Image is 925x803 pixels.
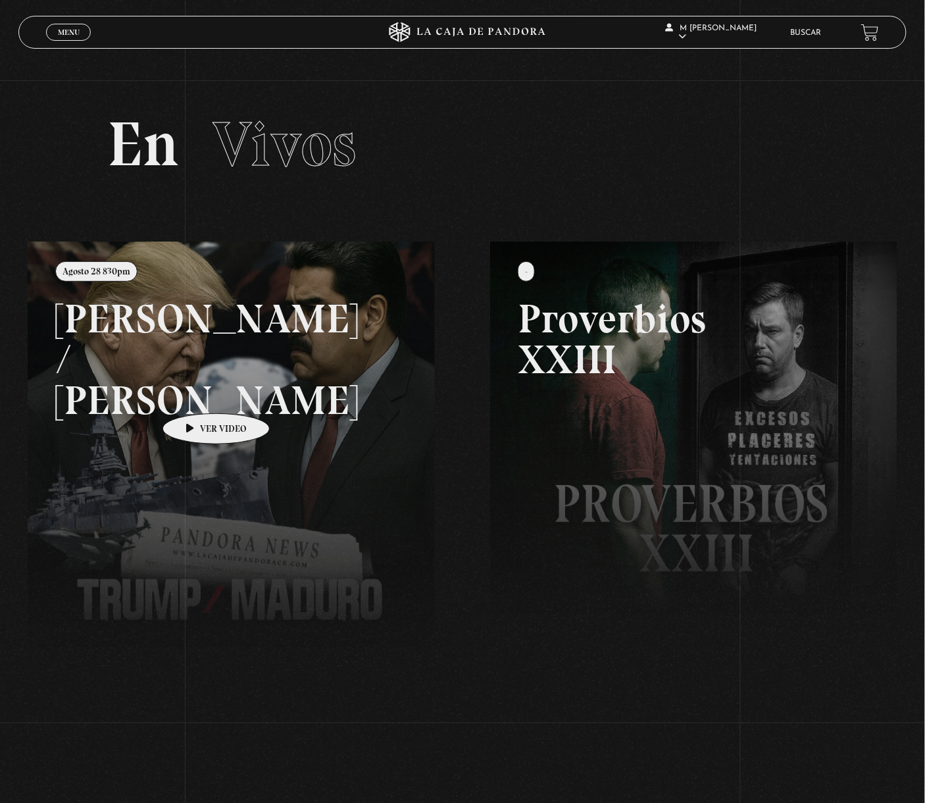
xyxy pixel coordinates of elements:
[107,113,818,176] h2: En
[213,107,356,182] span: Vivos
[861,24,879,41] a: View your shopping cart
[58,28,80,36] span: Menu
[666,24,757,41] span: M [PERSON_NAME]
[53,39,84,49] span: Cerrar
[791,29,822,37] a: Buscar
